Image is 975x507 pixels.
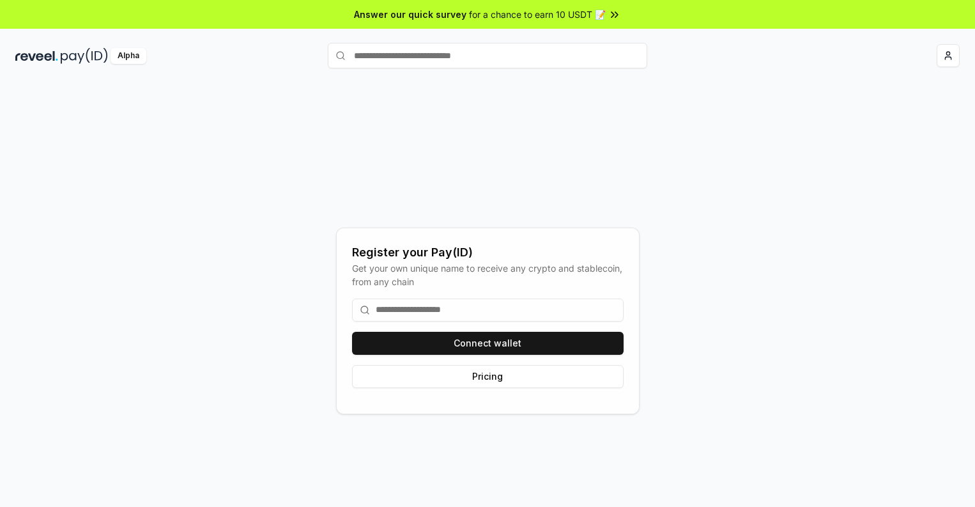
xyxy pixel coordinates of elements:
div: Register your Pay(ID) [352,244,624,261]
button: Connect wallet [352,332,624,355]
img: reveel_dark [15,48,58,64]
span: Answer our quick survey [354,8,466,21]
div: Get your own unique name to receive any crypto and stablecoin, from any chain [352,261,624,288]
img: pay_id [61,48,108,64]
span: for a chance to earn 10 USDT 📝 [469,8,606,21]
div: Alpha [111,48,146,64]
button: Pricing [352,365,624,388]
